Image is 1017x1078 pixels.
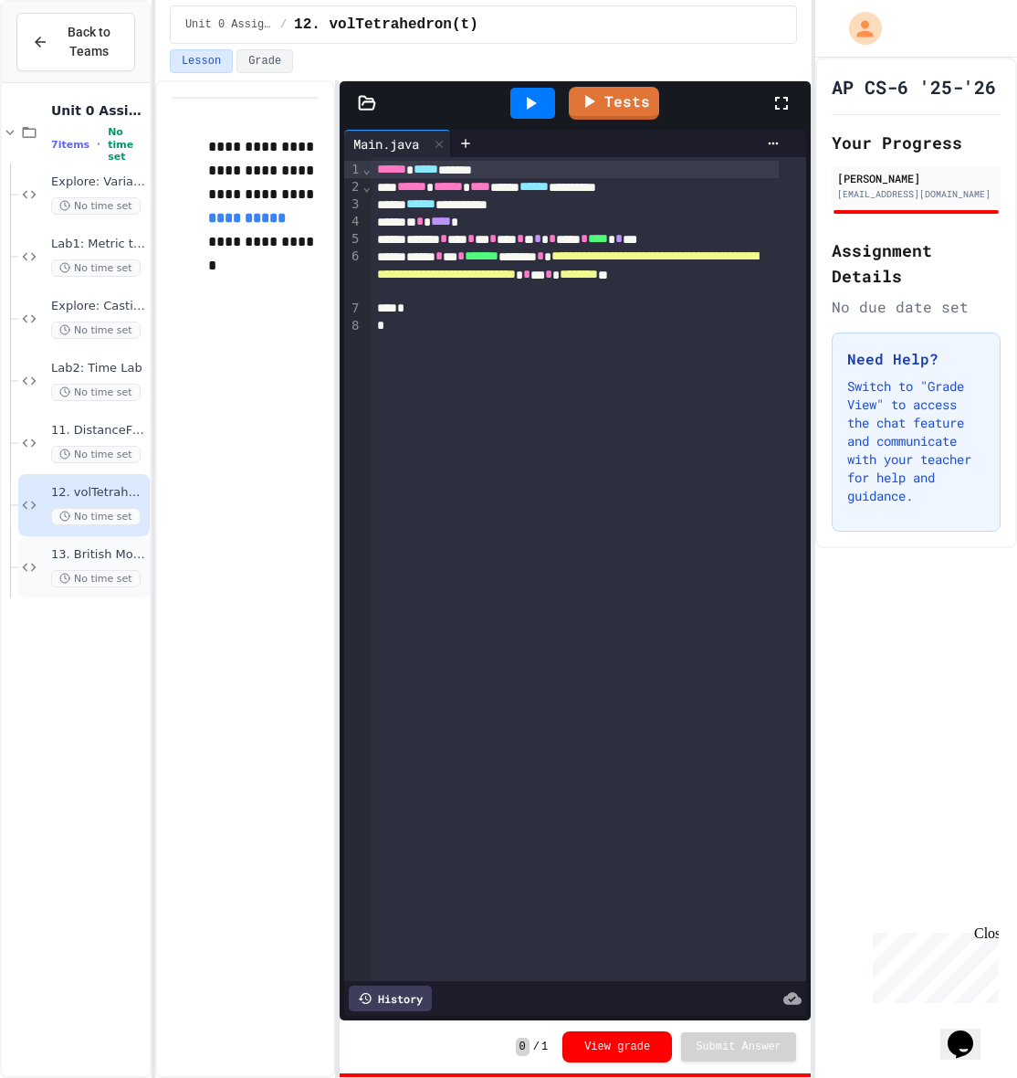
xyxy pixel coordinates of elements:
[51,384,141,401] span: No time set
[865,925,999,1003] iframe: chat widget
[562,1031,672,1062] button: View grade
[59,23,120,61] span: Back to Teams
[344,134,428,153] div: Main.java
[830,7,886,49] div: My Account
[170,49,233,73] button: Lesson
[51,139,89,151] span: 7 items
[541,1040,548,1054] span: 1
[236,49,293,73] button: Grade
[362,162,372,176] span: Fold line
[51,570,141,587] span: No time set
[51,299,146,314] span: Explore: Casting
[344,178,362,196] div: 2
[51,361,146,376] span: Lab2: Time Lab
[832,238,1001,289] h2: Assignment Details
[280,17,287,32] span: /
[533,1040,540,1054] span: /
[832,296,1001,318] div: No due date set
[51,547,146,563] span: 13. British Money (t)
[51,174,146,190] span: Explore: Variables
[51,322,141,339] span: No time set
[7,7,126,116] div: Chat with us now!Close
[344,317,362,334] div: 8
[51,485,146,501] span: 12. volTetrahedron(t)
[940,1005,999,1060] iframe: chat widget
[344,130,451,157] div: Main.java
[837,170,995,186] div: [PERSON_NAME]
[294,14,478,36] span: 12. volTetrahedron(t)
[344,161,362,178] div: 1
[832,74,996,100] h1: AP CS-6 '25-'26
[696,1040,781,1054] span: Submit Answer
[51,446,141,463] span: No time set
[51,102,146,119] span: Unit 0 Assignments
[108,126,146,163] span: No time set
[832,130,1001,155] h2: Your Progress
[362,179,372,194] span: Fold line
[847,348,985,370] h3: Need Help?
[51,423,146,439] span: 11. DistanceFormula (t)
[51,237,146,252] span: Lab1: Metric to Imperial
[344,248,362,300] div: 6
[681,1032,796,1062] button: Submit Answer
[344,300,362,317] div: 7
[847,377,985,505] p: Switch to "Grade View" to access the chat feature and communicate with your teacher for help and ...
[51,197,141,215] span: No time set
[516,1038,529,1056] span: 0
[344,196,362,213] div: 3
[569,87,659,120] a: Tests
[97,137,100,152] span: •
[185,17,273,32] span: Unit 0 Assignments
[837,187,995,201] div: [EMAIL_ADDRESS][DOMAIN_NAME]
[344,230,362,248] div: 5
[51,259,141,277] span: No time set
[344,213,362,230] div: 4
[349,986,432,1011] div: History
[51,508,141,525] span: No time set
[16,13,135,71] button: Back to Teams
